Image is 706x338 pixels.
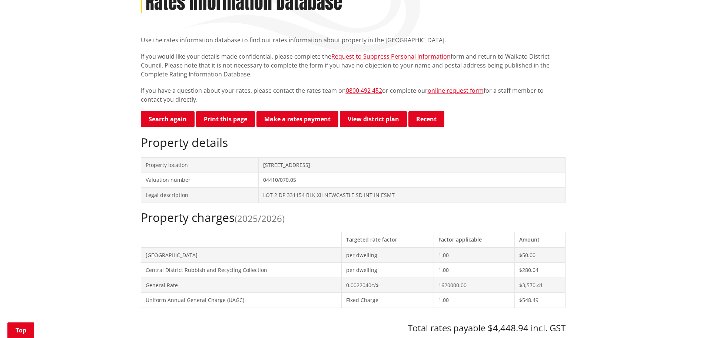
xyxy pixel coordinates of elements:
td: 1.00 [434,247,515,263]
td: Property location [141,157,259,173]
a: Request to Suppress Personal Information [331,52,451,60]
h2: Property details [141,135,566,150]
td: 1.00 [434,293,515,308]
td: 04410/070.05 [259,173,565,188]
p: Use the rates information database to find out rates information about property in the [GEOGRAPHI... [141,36,566,45]
td: Uniform Annual General Charge (UAGC) [141,293,341,308]
td: LOT 2 DP 331154 BLK XII NEWCASTLE SD INT IN ESMT [259,187,565,203]
td: per dwelling [341,263,434,278]
td: $280.04 [515,263,565,278]
td: $3,570.41 [515,278,565,293]
a: online request form [428,86,484,95]
td: Valuation number [141,173,259,188]
th: Amount [515,232,565,247]
h2: Property charges [141,210,566,224]
a: View district plan [340,111,407,127]
button: Recent [408,111,444,127]
a: Make a rates payment [256,111,338,127]
td: Central District Rubbish and Recycling Collection [141,263,341,278]
span: (2025/2026) [235,212,285,224]
a: Top [7,322,34,338]
h3: Total rates payable $4,448.94 incl. GST [141,323,566,334]
td: [STREET_ADDRESS] [259,157,565,173]
td: Legal description [141,187,259,203]
td: 0.0022040c/$ [341,278,434,293]
td: Fixed Charge [341,293,434,308]
a: 0800 492 452 [346,86,382,95]
p: If you have a question about your rates, please contact the rates team on or complete our for a s... [141,86,566,104]
td: [GEOGRAPHIC_DATA] [141,247,341,263]
a: Search again [141,111,195,127]
th: Targeted rate factor [341,232,434,247]
th: Factor applicable [434,232,515,247]
td: per dwelling [341,247,434,263]
td: $548.49 [515,293,565,308]
td: 1.00 [434,263,515,278]
td: General Rate [141,278,341,293]
td: 1620000.00 [434,278,515,293]
p: If you would like your details made confidential, please complete the form and return to Waikato ... [141,52,566,79]
td: $50.00 [515,247,565,263]
button: Print this page [196,111,255,127]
